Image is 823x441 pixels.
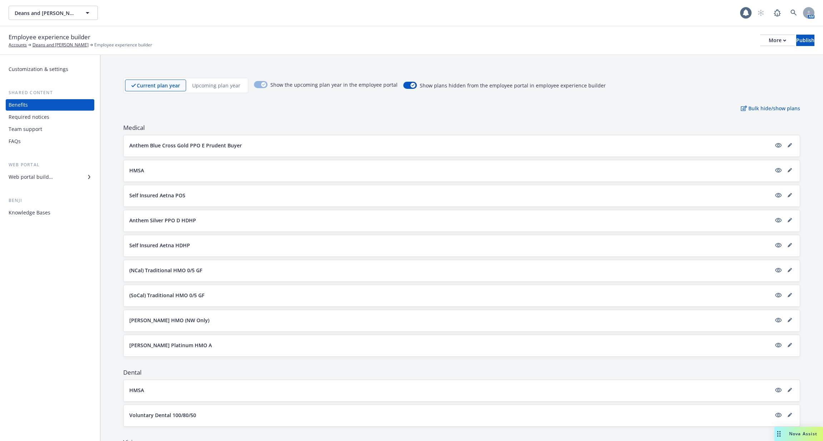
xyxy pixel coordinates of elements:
a: editPencil [785,411,794,419]
p: Self Insured Aetna HDHP [129,242,190,249]
p: [PERSON_NAME] Platinum HMO A [129,341,212,349]
p: Voluntary Dental 100/80/50 [129,411,196,419]
span: Deans and [PERSON_NAME] [15,9,76,17]
div: FAQs [9,136,21,147]
p: [PERSON_NAME] HMO (NW Only) [129,316,209,324]
div: Benji [6,197,94,204]
div: Customization & settings [9,64,68,75]
button: Nova Assist [774,427,823,441]
p: Anthem Silver PPO D HDHP [129,217,196,224]
span: Show plans hidden from the employee portal in employee experience builder [420,82,606,89]
button: [PERSON_NAME] Platinum HMO A [129,341,771,349]
a: Web portal builder [6,171,94,183]
a: visible [774,141,783,149]
a: editPencil [785,241,794,249]
p: Self Insured Aetna POS [129,192,185,199]
a: visible [774,341,783,349]
div: Web portal [6,161,94,168]
span: Employee experience builder [94,42,152,48]
a: visible [774,316,783,324]
p: (NCal) Traditional HMO 0/5 GF [129,267,202,274]
a: editPencil [785,291,794,299]
a: Benefits [6,99,94,111]
button: Anthem Silver PPO D HDHP [129,217,771,224]
a: editPencil [785,266,794,274]
button: (NCal) Traditional HMO 0/5 GF [129,267,771,274]
button: Anthem Blue Cross Gold PPO E Prudent Buyer [129,142,771,149]
a: visible [774,266,783,274]
a: visible [774,386,783,394]
button: Self Insured Aetna HDHP [129,242,771,249]
div: Drag to move [774,427,783,441]
button: Voluntary Dental 100/80/50 [129,411,771,419]
span: Nova Assist [789,431,817,437]
a: editPencil [785,216,794,224]
button: Deans and [PERSON_NAME] [9,6,98,20]
button: HMSA [129,167,771,174]
a: visible [774,291,783,299]
a: editPencil [785,191,794,199]
a: Required notices [6,111,94,123]
button: (SoCal) Traditional HMO 0/5 GF [129,292,771,299]
div: Team support [9,123,42,135]
a: FAQs [6,136,94,147]
a: visible [774,411,783,419]
p: HMSA [129,386,144,394]
p: HMSA [129,167,144,174]
button: More [760,35,795,46]
a: Report a Bug [770,6,784,20]
a: editPencil [785,316,794,324]
button: HMSA [129,386,771,394]
p: Current plan year [137,82,180,89]
span: Show the upcoming plan year in the employee portal [270,81,398,90]
a: visible [774,241,783,249]
a: visible [774,191,783,199]
a: visible [774,216,783,224]
button: Publish [796,35,814,46]
a: editPencil [785,386,794,394]
a: Start snowing [754,6,768,20]
a: Search [787,6,801,20]
a: editPencil [785,341,794,349]
p: (SoCal) Traditional HMO 0/5 GF [129,292,204,299]
a: Customization & settings [6,64,94,75]
a: editPencil [785,141,794,149]
div: More [769,35,786,46]
a: Knowledge Bases [6,207,94,218]
a: Deans and [PERSON_NAME] [33,42,89,48]
span: Dental [123,368,800,377]
div: Knowledge Bases [9,207,50,218]
span: Medical [123,123,800,132]
div: Shared content [6,89,94,96]
button: [PERSON_NAME] HMO (NW Only) [129,316,771,324]
div: Required notices [9,111,49,123]
a: Accounts [9,42,27,48]
p: Upcoming plan year [192,82,240,89]
div: Benefits [9,99,28,111]
button: Self Insured Aetna POS [129,192,771,199]
span: Employee experience builder [9,32,90,42]
a: Team support [6,123,94,135]
a: visible [774,166,783,174]
a: editPencil [785,166,794,174]
div: Web portal builder [9,171,53,183]
p: Bulk hide/show plans [741,105,800,112]
p: Anthem Blue Cross Gold PPO E Prudent Buyer [129,142,242,149]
